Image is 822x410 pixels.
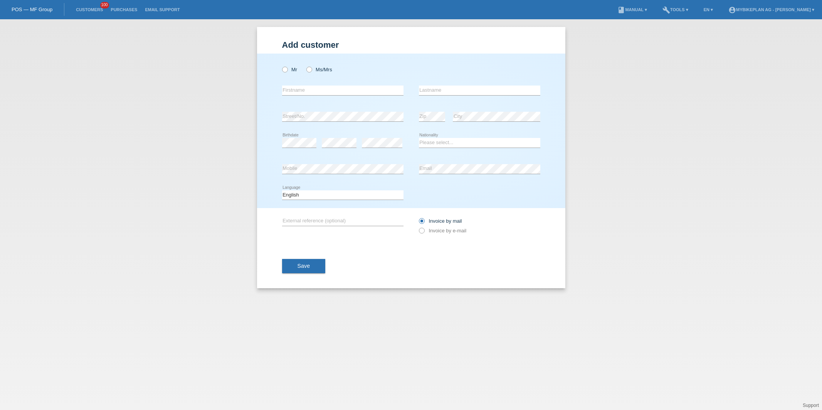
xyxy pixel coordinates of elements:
[100,2,109,8] span: 100
[298,263,310,269] span: Save
[728,6,736,14] i: account_circle
[659,7,692,12] a: buildTools ▾
[617,6,625,14] i: book
[306,67,332,72] label: Ms/Mrs
[725,7,818,12] a: account_circleMybikeplan AG - [PERSON_NAME] ▾
[662,6,670,14] i: build
[12,7,52,12] a: POS — MF Group
[419,218,462,224] label: Invoice by mail
[141,7,183,12] a: Email Support
[419,228,424,237] input: Invoice by e-mail
[107,7,141,12] a: Purchases
[282,67,287,72] input: Mr
[419,218,424,228] input: Invoice by mail
[614,7,651,12] a: bookManual ▾
[700,7,717,12] a: EN ▾
[72,7,107,12] a: Customers
[803,403,819,408] a: Support
[419,228,467,234] label: Invoice by e-mail
[282,67,298,72] label: Mr
[282,259,326,274] button: Save
[282,40,540,50] h1: Add customer
[306,67,311,72] input: Ms/Mrs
